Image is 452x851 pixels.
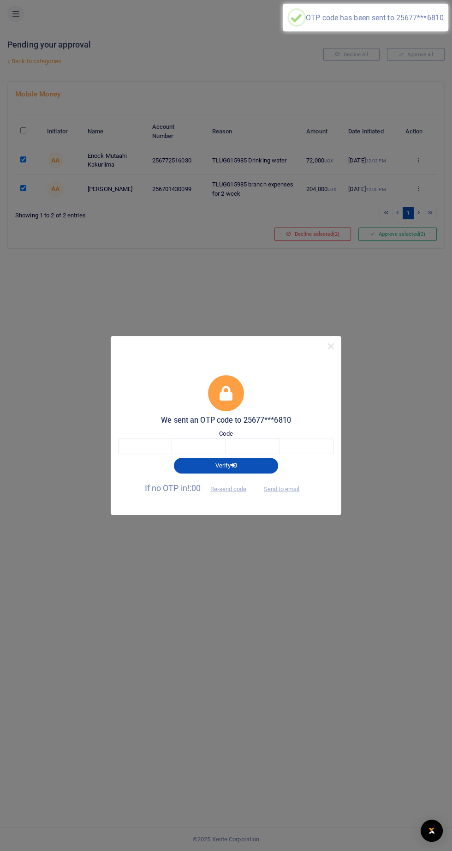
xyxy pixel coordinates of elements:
[219,429,232,438] label: Code
[324,340,338,353] button: Close
[174,458,278,473] button: Verify
[145,483,255,493] span: If no OTP in
[187,483,201,493] span: !:00
[118,416,334,425] h5: We sent an OTP code to 25677***6810
[306,13,444,22] div: OTP code has been sent to 25677***6810
[421,820,443,842] div: Open Intercom Messenger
